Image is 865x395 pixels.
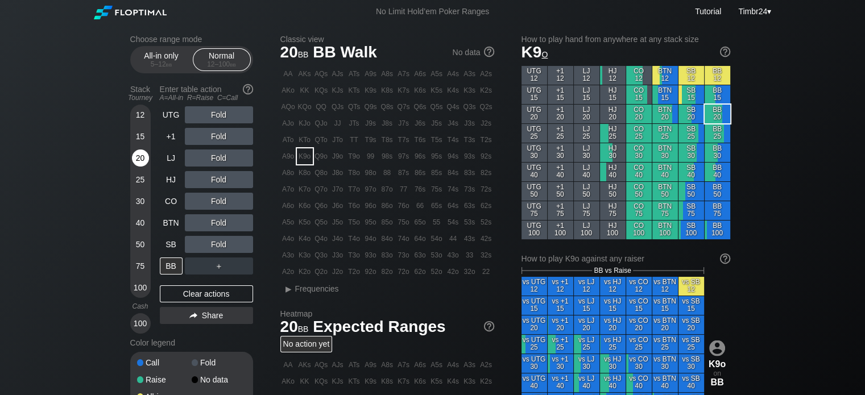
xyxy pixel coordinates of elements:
div: QTo [313,132,329,148]
div: K9s [363,82,379,98]
div: CO 25 [626,124,652,143]
div: Stack [126,80,155,106]
div: CO 75 [626,201,652,220]
div: 43o [445,247,461,263]
div: SB 30 [678,143,704,162]
div: A2s [478,66,494,82]
div: T2s [478,132,494,148]
div: 74s [445,181,461,197]
div: KJs [330,82,346,98]
div: 98s [379,148,395,164]
div: CO 40 [626,163,652,181]
div: 73o [396,247,412,263]
div: 62s [478,198,494,214]
div: A7s [396,66,412,82]
div: Q8o [313,165,329,181]
div: J9o [330,148,346,164]
div: HJ [160,171,183,188]
div: LJ 75 [574,201,599,220]
div: 20 [132,149,149,167]
div: HJ 25 [600,124,626,143]
div: 54o [429,231,445,247]
div: 40 [132,214,149,231]
div: 87s [396,165,412,181]
div: K6o [297,198,313,214]
div: BTN 20 [652,105,678,123]
div: SB 15 [678,85,704,104]
div: A7o [280,181,296,197]
div: SB [160,236,183,253]
div: A8s [379,66,395,82]
div: J8s [379,115,395,131]
div: BB 20 [705,105,730,123]
div: UTG 15 [522,85,547,104]
div: BTN 30 [652,143,678,162]
div: CO 20 [626,105,652,123]
div: LJ [160,149,183,167]
div: No data [192,376,246,384]
div: BTN 15 [652,85,678,104]
div: J4o [330,231,346,247]
div: UTG 12 [522,66,547,85]
div: HJ 30 [600,143,626,162]
div: 98o [363,165,379,181]
div: Q9s [363,99,379,115]
h2: How to play hand from anywhere at any stack size [522,35,730,44]
h2: Classic view [280,35,494,44]
div: Q6s [412,99,428,115]
div: 92o [363,264,379,280]
div: J5o [330,214,346,230]
div: 82o [379,264,395,280]
div: 99 [363,148,379,164]
div: J3o [330,247,346,263]
div: SB 50 [678,182,704,201]
div: K7o [297,181,313,197]
div: CO 12 [626,66,652,85]
div: 82s [478,165,494,181]
div: T3s [462,132,478,148]
div: 12 – 100 [198,60,246,68]
div: J4s [445,115,461,131]
div: T5o [346,214,362,230]
div: SB 20 [678,105,704,123]
img: help.32db89a4.svg [719,252,731,265]
div: UTG 100 [522,221,547,239]
div: Q2s [478,99,494,115]
div: BB 30 [705,143,730,162]
div: A5s [429,66,445,82]
div: Fold [185,128,253,145]
div: A9s [363,66,379,82]
div: 65o [412,214,428,230]
div: ▾ [735,5,772,18]
div: 72o [396,264,412,280]
div: T9s [363,132,379,148]
div: HJ 100 [600,221,626,239]
div: A8o [280,165,296,181]
div: 63o [412,247,428,263]
span: bb [230,60,236,68]
div: BB 75 [705,201,730,220]
div: JTo [330,132,346,148]
div: A5o [280,214,296,230]
div: 95o [363,214,379,230]
div: AJo [280,115,296,131]
div: +1 12 [548,66,573,85]
div: 73s [462,181,478,197]
div: J2o [330,264,346,280]
div: Fold [185,214,253,231]
div: HJ 15 [600,85,626,104]
div: 63s [462,198,478,214]
div: All-in only [135,49,188,70]
div: 92s [478,148,494,164]
div: 74o [396,231,412,247]
div: K5s [429,82,445,98]
div: HJ 40 [600,163,626,181]
img: help.32db89a4.svg [483,45,495,58]
div: T3o [346,247,362,263]
div: BB 15 [705,85,730,104]
div: Q4o [313,231,329,247]
div: 85o [379,214,395,230]
div: 54s [445,214,461,230]
div: K3s [462,82,478,98]
div: 33 [462,247,478,263]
